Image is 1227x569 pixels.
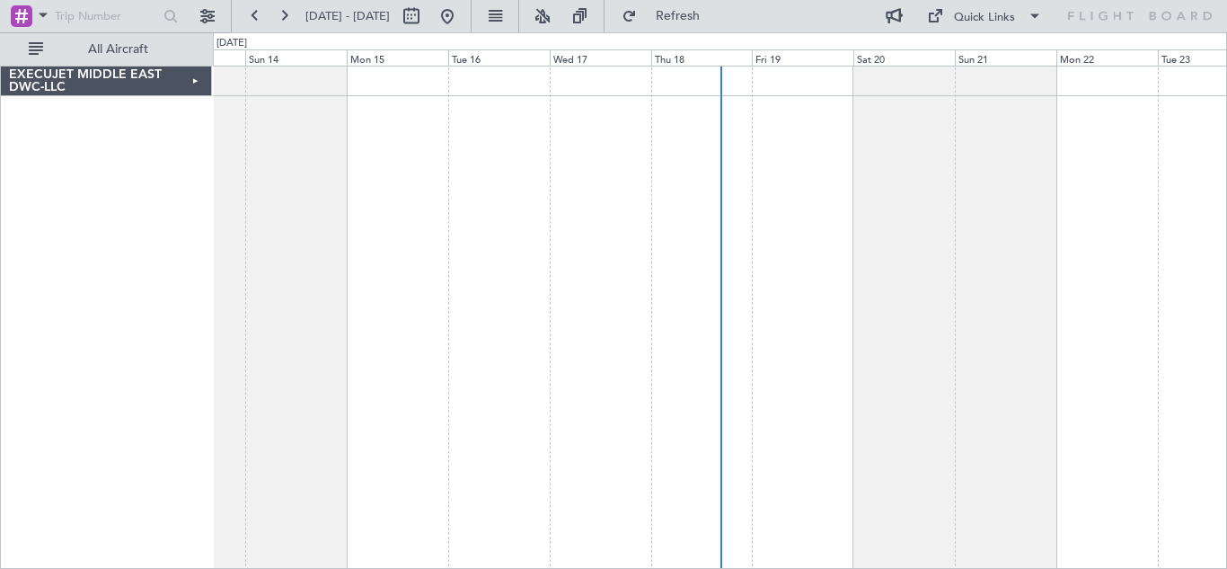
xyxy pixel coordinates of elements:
div: Mon 15 [347,49,448,66]
div: Sun 14 [245,49,347,66]
span: [DATE] - [DATE] [305,8,390,24]
div: Quick Links [954,9,1015,27]
div: Wed 17 [550,49,651,66]
input: Trip Number [55,3,158,30]
button: Quick Links [918,2,1051,31]
button: Refresh [613,2,721,31]
div: [DATE] [216,36,247,51]
button: All Aircraft [20,35,195,64]
div: Thu 18 [651,49,753,66]
div: Fri 19 [752,49,853,66]
div: Tue 16 [448,49,550,66]
span: Refresh [640,10,716,22]
span: All Aircraft [47,43,190,56]
div: Mon 22 [1056,49,1158,66]
div: Sun 21 [955,49,1056,66]
div: Sat 20 [853,49,955,66]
